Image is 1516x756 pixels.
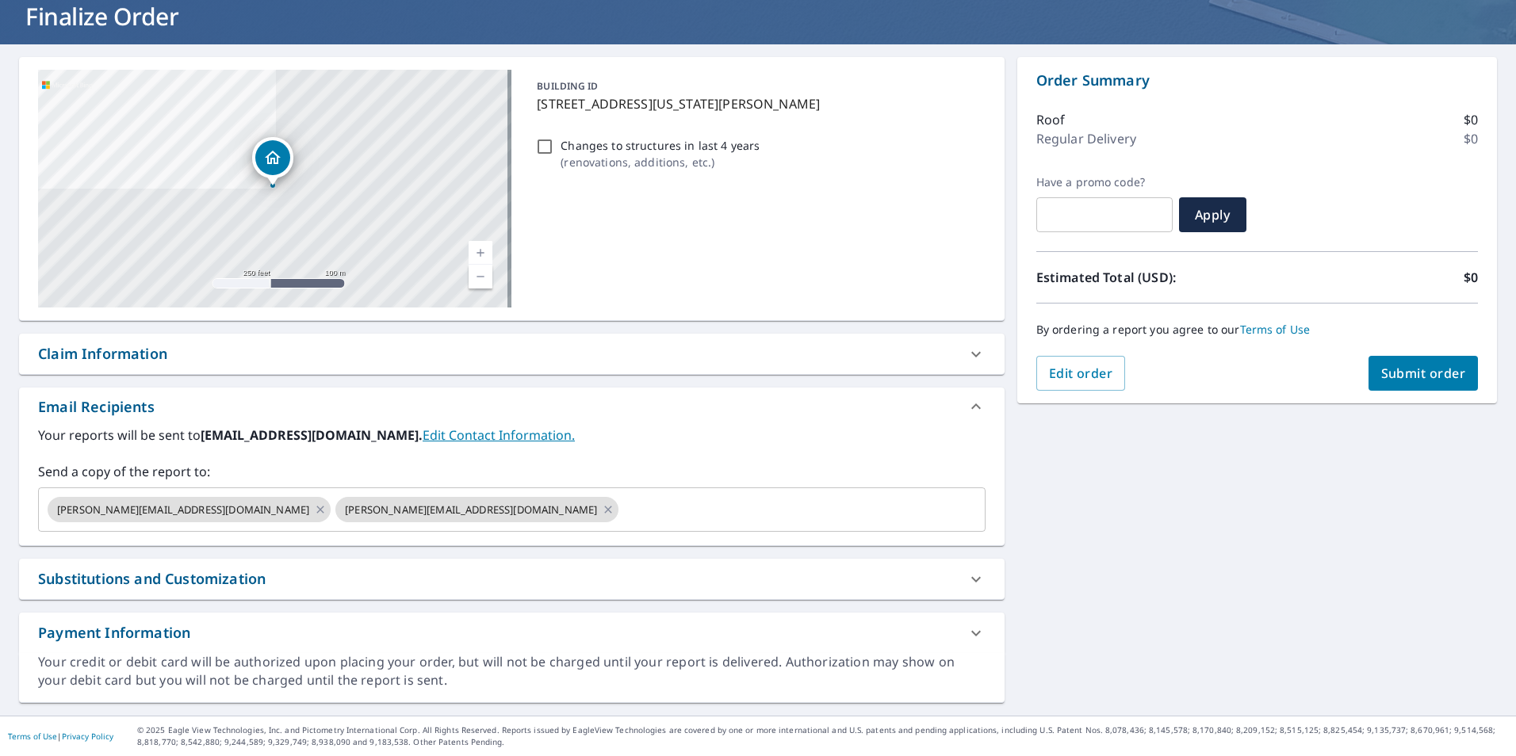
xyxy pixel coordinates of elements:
div: Email Recipients [38,396,155,418]
p: $0 [1464,268,1478,287]
b: [EMAIL_ADDRESS][DOMAIN_NAME]. [201,426,423,444]
span: Submit order [1381,365,1466,382]
a: Terms of Use [8,731,57,742]
p: Order Summary [1036,70,1478,91]
p: ( renovations, additions, etc. ) [561,154,760,170]
a: Current Level 17, Zoom Out [469,265,492,288]
p: Regular Delivery [1036,129,1136,148]
a: Privacy Policy [62,731,113,742]
p: © 2025 Eagle View Technologies, Inc. and Pictometry International Corp. All Rights Reserved. Repo... [137,724,1508,748]
div: Dropped pin, building 1, Residential property, 2801 Michigan Ave Fort Myers, FL 33916 [252,137,293,186]
p: [STREET_ADDRESS][US_STATE][PERSON_NAME] [537,94,978,113]
span: Apply [1192,206,1234,223]
p: Changes to structures in last 4 years [561,137,760,154]
div: Claim Information [38,343,167,365]
label: Your reports will be sent to [38,426,986,445]
p: Roof [1036,110,1066,129]
a: EditContactInfo [423,426,575,444]
button: Edit order [1036,356,1126,391]
div: Payment Information [19,613,1005,653]
p: By ordering a report you agree to our [1036,323,1478,337]
div: Claim Information [19,334,1005,374]
a: Terms of Use [1240,322,1311,337]
label: Have a promo code? [1036,175,1173,189]
p: $0 [1464,129,1478,148]
p: | [8,731,113,741]
div: Substitutions and Customization [19,559,1005,599]
button: Apply [1179,197,1246,232]
div: Email Recipients [19,388,1005,426]
div: Substitutions and Customization [38,568,266,590]
button: Submit order [1369,356,1479,391]
div: [PERSON_NAME][EMAIL_ADDRESS][DOMAIN_NAME] [48,497,331,522]
span: Edit order [1049,365,1113,382]
span: [PERSON_NAME][EMAIL_ADDRESS][DOMAIN_NAME] [48,502,319,517]
label: Send a copy of the report to: [38,462,986,481]
p: $0 [1464,110,1478,129]
span: [PERSON_NAME][EMAIL_ADDRESS][DOMAIN_NAME] [335,502,607,517]
p: Estimated Total (USD): [1036,268,1258,287]
div: Payment Information [38,622,190,643]
div: Your credit or debit card will be authorized upon placing your order, but will not be charged unt... [38,653,986,689]
div: [PERSON_NAME][EMAIL_ADDRESS][DOMAIN_NAME] [335,497,618,522]
p: BUILDING ID [537,79,598,93]
a: Current Level 17, Zoom In [469,241,492,265]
